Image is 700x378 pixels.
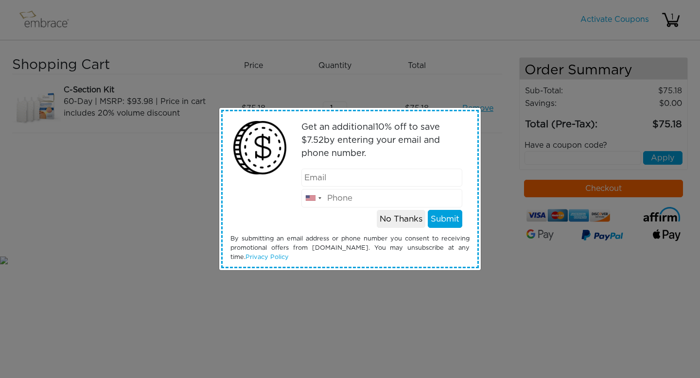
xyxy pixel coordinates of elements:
[301,121,463,160] p: Get an additional % off to save $ by entering your email and phone number.
[375,123,385,132] span: 10
[302,189,324,207] div: United States: +1
[245,254,289,260] a: Privacy Policy
[301,189,463,207] input: Phone
[228,116,292,180] img: money2.png
[307,136,324,145] span: 7.52
[301,169,463,187] input: Email
[223,234,477,262] div: By submitting an email address or phone number you consent to receiving promotional offers from [...
[377,210,425,228] button: No Thanks
[428,210,462,228] button: Submit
